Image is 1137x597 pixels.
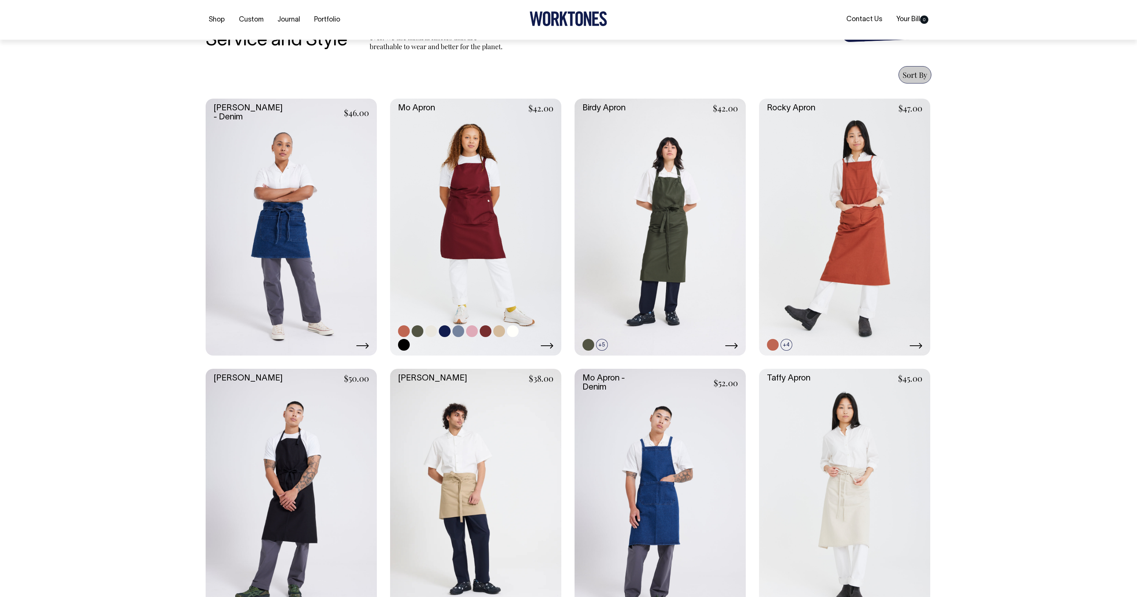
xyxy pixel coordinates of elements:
[274,14,303,26] a: Journal
[596,339,608,351] span: +5
[920,15,928,24] span: 0
[893,13,931,26] a: Your Bill0
[236,14,266,26] a: Custom
[781,339,792,351] span: +4
[311,14,343,26] a: Portfolio
[903,70,927,80] span: Sort By
[206,14,228,26] a: Shop
[843,13,885,26] a: Contact Us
